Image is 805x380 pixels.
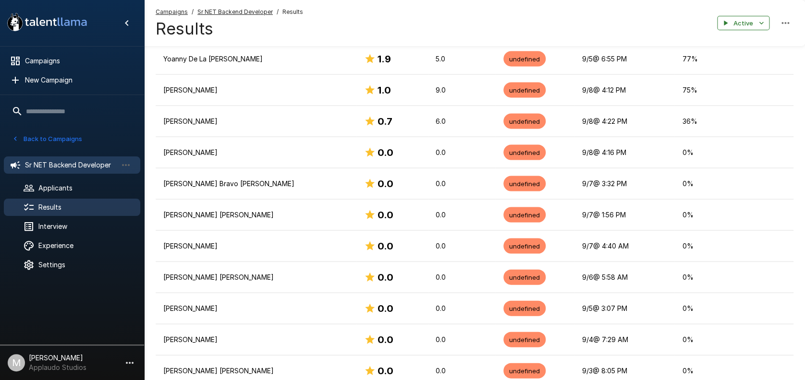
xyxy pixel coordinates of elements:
p: 36 % [682,116,786,126]
td: 9/8 @ 4:16 PM [574,137,674,168]
p: [PERSON_NAME] [163,334,349,344]
p: 0.0 [436,241,488,250]
p: [PERSON_NAME] [163,85,349,95]
span: undefined [503,85,546,95]
span: undefined [503,366,546,375]
h6: 0.0 [378,144,393,160]
u: Sr NET Backend Developer [197,8,273,15]
p: 0 % [682,178,786,188]
td: 9/8 @ 4:22 PM [574,106,674,137]
td: 9/7 @ 4:40 AM [574,230,674,261]
p: [PERSON_NAME] [163,147,349,157]
p: 75 % [682,85,786,95]
span: undefined [503,304,546,313]
h6: 0.0 [378,269,393,285]
p: [PERSON_NAME] [163,241,349,250]
span: undefined [503,210,546,219]
p: [PERSON_NAME] [163,116,349,126]
td: 9/5 @ 3:07 PM [574,293,674,324]
span: undefined [503,241,546,250]
p: 6.0 [436,116,488,126]
h6: 0.0 [378,332,393,347]
p: 77 % [682,54,786,63]
td: 9/8 @ 4:12 PM [574,74,674,106]
p: 0.0 [436,366,488,375]
p: 0 % [682,241,786,250]
p: 0.0 [436,178,488,188]
p: [PERSON_NAME] [PERSON_NAME] [163,272,349,282]
p: 0.0 [436,303,488,313]
p: [PERSON_NAME] [163,303,349,313]
p: 0 % [682,147,786,157]
p: 0 % [682,210,786,219]
button: Active [717,16,769,31]
td: 9/5 @ 6:55 PM [574,43,674,74]
h6: 0.0 [378,300,393,316]
span: / [192,7,194,17]
span: undefined [503,148,546,157]
h6: 0.7 [378,113,392,129]
h6: 1.9 [378,51,391,66]
p: 9.0 [436,85,488,95]
span: undefined [503,54,546,63]
p: [PERSON_NAME] Bravo [PERSON_NAME] [163,178,349,188]
h6: 0.0 [378,238,393,253]
span: Results [282,7,303,17]
p: 0.0 [436,147,488,157]
span: undefined [503,179,546,188]
span: / [277,7,279,17]
h4: Results [156,19,303,39]
h6: 1.0 [378,82,391,97]
u: Campaigns [156,8,188,15]
p: 0.0 [436,334,488,344]
p: 0 % [682,366,786,375]
h6: 0.0 [378,363,393,378]
span: undefined [503,117,546,126]
td: 9/4 @ 7:29 AM [574,324,674,355]
p: [PERSON_NAME] [PERSON_NAME] [163,366,349,375]
td: 9/7 @ 1:56 PM [574,199,674,230]
p: 0 % [682,303,786,313]
p: 0.0 [436,272,488,282]
p: 0 % [682,334,786,344]
span: undefined [503,335,546,344]
p: 5.0 [436,54,488,63]
td: 9/7 @ 3:32 PM [574,168,674,199]
p: 0.0 [436,210,488,219]
p: Yoanny De La [PERSON_NAME] [163,54,349,63]
span: undefined [503,273,546,282]
p: [PERSON_NAME] [PERSON_NAME] [163,210,349,219]
h6: 0.0 [378,176,393,191]
h6: 0.0 [378,207,393,222]
p: 0 % [682,272,786,282]
td: 9/6 @ 5:58 AM [574,261,674,293]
